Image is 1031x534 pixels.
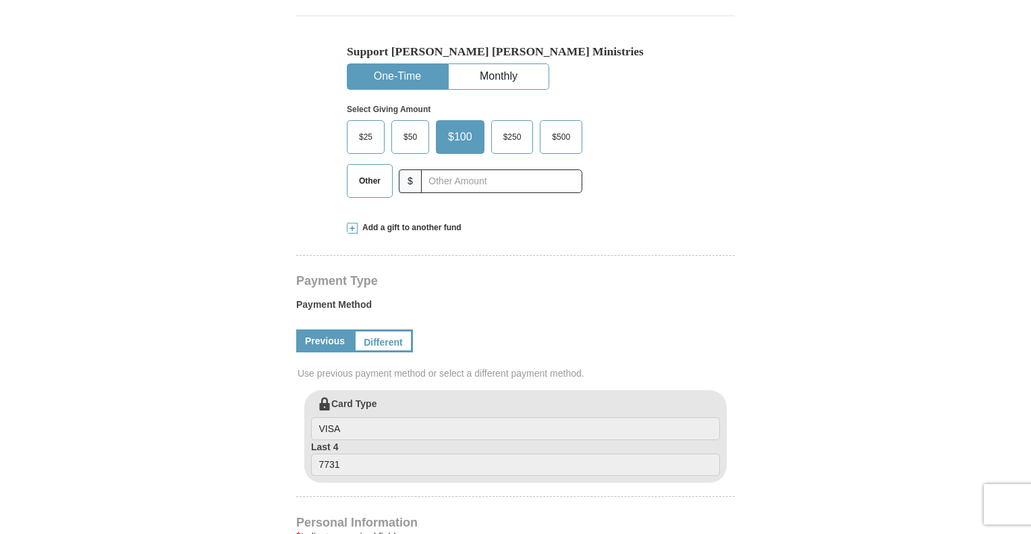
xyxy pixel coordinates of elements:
strong: Select Giving Amount [347,105,430,114]
h4: Payment Type [296,275,735,286]
span: $ [399,169,422,193]
span: $100 [441,127,479,147]
label: Payment Method [296,298,735,318]
h5: Support [PERSON_NAME] [PERSON_NAME] Ministries [347,45,684,59]
span: $250 [497,127,528,147]
button: One-Time [347,64,447,89]
input: Last 4 [311,454,720,477]
span: $500 [545,127,577,147]
h4: Personal Information [296,517,735,528]
span: $25 [352,127,379,147]
a: Different [354,329,413,352]
input: Card Type [311,417,720,440]
a: Previous [296,329,354,352]
span: $50 [397,127,424,147]
button: Monthly [449,64,549,89]
input: Other Amount [421,169,582,193]
span: Other [352,171,387,191]
span: Add a gift to another fund [358,222,462,234]
span: Use previous payment method or select a different payment method. [298,367,736,380]
label: Last 4 [311,440,720,477]
label: Card Type [311,397,720,440]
